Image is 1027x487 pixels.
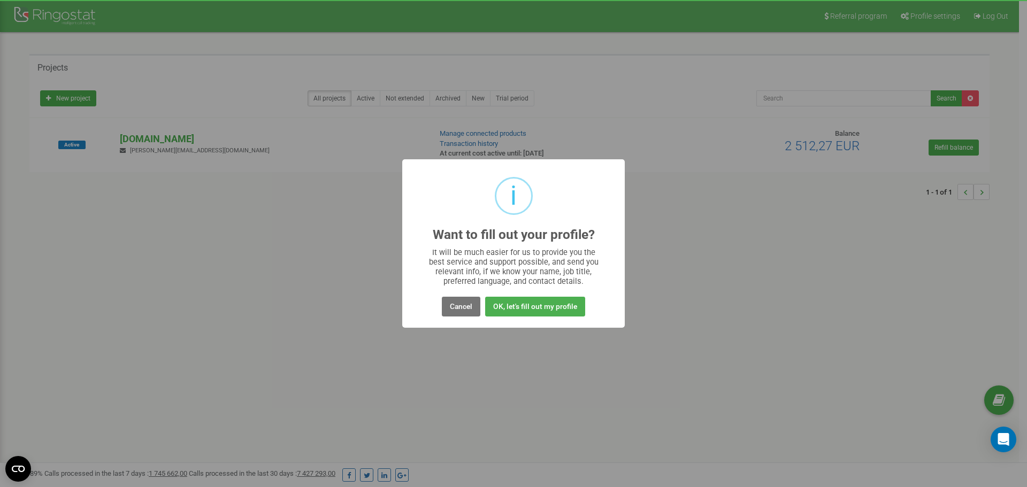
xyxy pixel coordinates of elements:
button: OK, let's fill out my profile [485,297,585,316]
button: Open CMP widget [5,456,31,482]
div: Open Intercom Messenger [991,427,1016,452]
h2: Want to fill out your profile? [433,228,595,242]
button: Cancel [442,297,480,316]
div: i [510,179,517,213]
div: It will be much easier for us to provide you the best service and support possible, and send you ... [424,248,604,286]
